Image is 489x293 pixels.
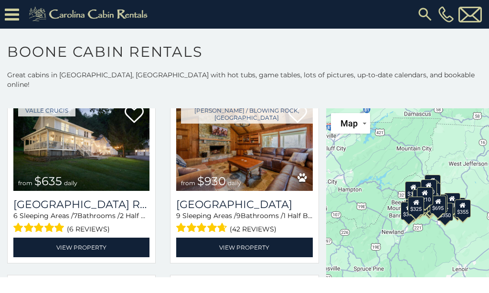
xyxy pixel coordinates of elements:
span: daily [228,179,241,187]
span: 9 [236,211,241,220]
img: search-regular.svg [416,6,434,23]
div: $320 [421,179,437,198]
div: Sleeping Areas / Bathrooms / Sleeps: [176,211,312,235]
div: $355 [455,199,471,218]
a: [PHONE_NUMBER] [436,6,456,22]
span: daily [64,179,77,187]
span: (6 reviews) [67,223,110,235]
a: [GEOGRAPHIC_DATA] Retreat [13,198,149,211]
div: $210 [417,187,433,205]
div: $695 [430,196,446,214]
a: Valle Crucis [18,105,75,116]
a: View Property [176,238,312,257]
img: Appalachian Mountain Lodge [176,100,312,191]
span: 6 [13,211,18,220]
h3: Valley Farmhouse Retreat [13,198,149,211]
a: Valley Farmhouse Retreat from $635 daily [13,100,149,191]
h3: Appalachian Mountain Lodge [176,198,312,211]
span: 7 [74,211,77,220]
span: 2 Half Baths / [120,211,165,220]
button: Change map style [331,113,370,134]
span: from [18,179,32,187]
div: $395 [412,195,428,213]
div: Sleeping Areas / Bathrooms / Sleeps: [13,211,149,235]
span: from [181,179,195,187]
div: $305 [405,181,422,199]
a: Appalachian Mountain Lodge from $930 daily [176,100,312,191]
span: 9 [176,211,181,220]
a: [GEOGRAPHIC_DATA] [176,198,312,211]
div: $930 [444,193,460,211]
a: Add to favorites [125,105,144,126]
span: Map [340,118,358,128]
a: [PERSON_NAME] / Blowing Rock, [GEOGRAPHIC_DATA] [181,105,312,124]
div: $325 [408,197,425,215]
a: View Property [13,238,149,257]
span: 1 Half Baths / [283,211,327,220]
span: $635 [34,174,62,188]
span: $930 [197,174,226,188]
img: Valley Farmhouse Retreat [13,100,149,191]
span: (42 reviews) [230,223,276,235]
div: $375 [401,202,417,220]
div: $525 [425,175,441,193]
img: Khaki-logo.png [24,5,156,24]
